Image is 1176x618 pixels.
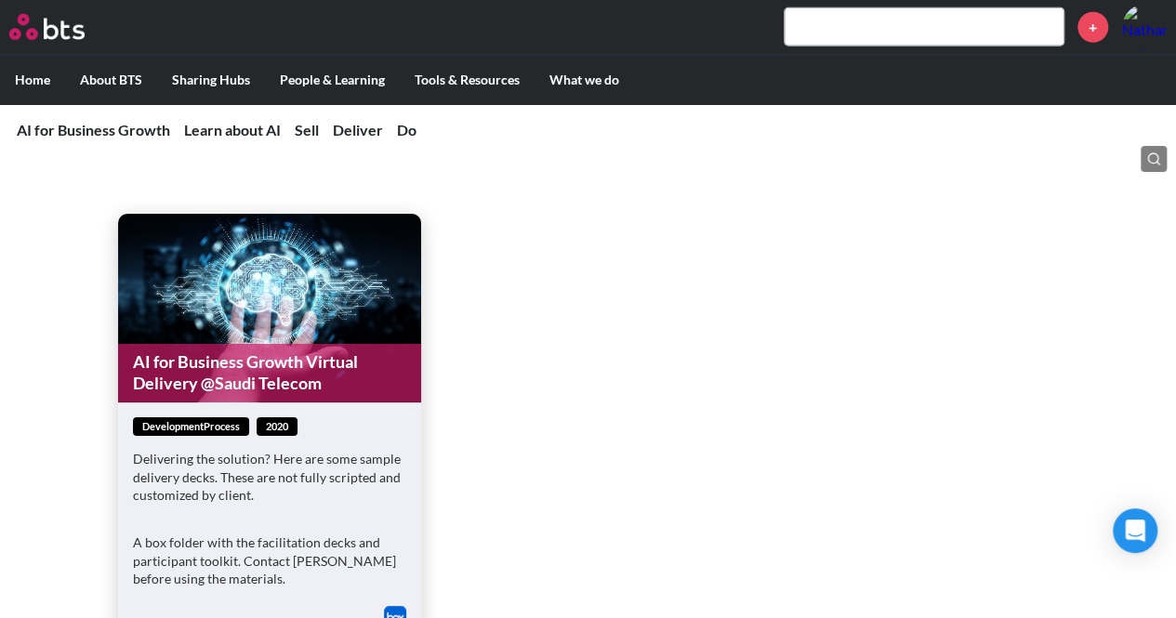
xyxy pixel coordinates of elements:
a: Deliver [333,121,383,138]
label: Tools & Resources [400,56,535,104]
a: AI for Business Growth [17,121,170,138]
img: BTS Logo [9,14,85,40]
a: Profile [1122,5,1167,49]
a: Sell [295,121,319,138]
p: Delivering the solution? Here are some sample delivery decks. These are not fully scripted and cu... [133,450,407,505]
div: Open Intercom Messenger [1113,508,1157,553]
span: developmentProcess [133,417,249,437]
a: Learn about AI [184,121,281,138]
a: Go home [9,14,119,40]
p: A box folder with the facilitation decks and participant toolkit. Contact [PERSON_NAME] before us... [133,533,407,588]
label: People & Learning [265,56,400,104]
img: Nathan Kass [1122,5,1167,49]
a: + [1077,12,1108,43]
span: 2020 [257,417,297,437]
label: What we do [535,56,634,104]
label: Sharing Hubs [157,56,265,104]
label: About BTS [65,56,157,104]
a: AI for Business Growth Virtual Delivery @Saudi Telecom [118,344,422,402]
a: Do [397,121,416,138]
